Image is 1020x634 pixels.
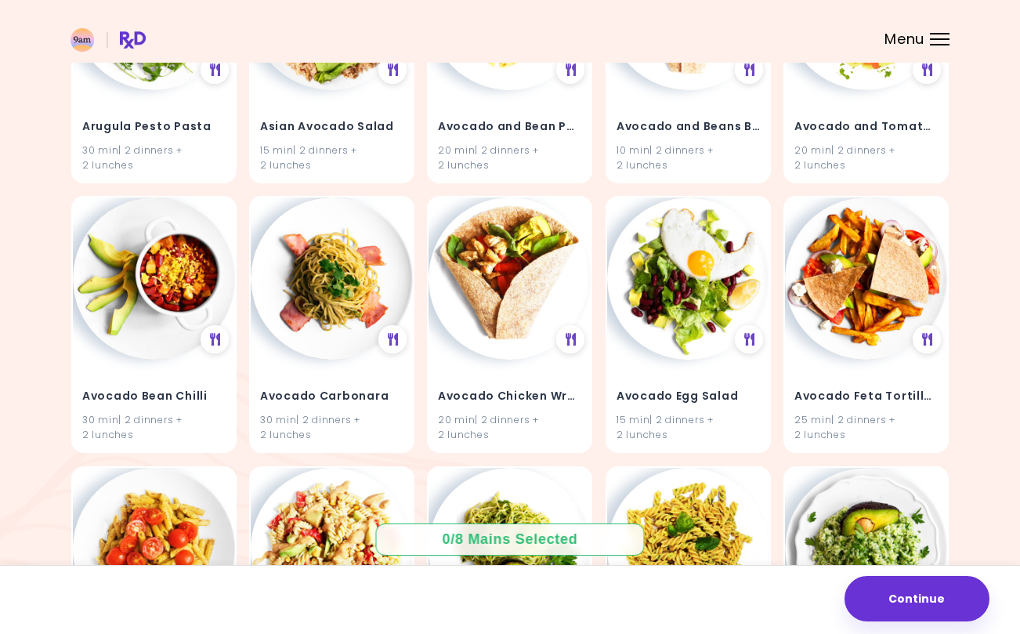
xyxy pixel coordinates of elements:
[82,384,226,409] h4: Avocado Bean Chilli
[557,326,585,354] div: See Meal Plan
[794,412,938,442] div: 25 min | 2 dinners + 2 lunches
[438,384,581,409] h4: Avocado Chicken Wrap
[735,326,763,354] div: See Meal Plan
[794,114,938,139] h4: Avocado and Tomato Pasta Salad
[260,412,403,442] div: 30 min | 2 dinners + 2 lunches
[378,326,407,354] div: See Meal Plan
[617,384,760,409] h4: Avocado Egg Salad
[617,412,760,442] div: 15 min | 2 dinners + 2 lunches
[617,143,760,172] div: 10 min | 2 dinners + 2 lunches
[82,143,226,172] div: 30 min | 2 dinners + 2 lunches
[82,114,226,139] h4: Arugula Pesto Pasta
[378,56,407,84] div: See Meal Plan
[913,326,941,354] div: See Meal Plan
[884,32,924,46] span: Menu
[438,412,581,442] div: 20 min | 2 dinners + 2 lunches
[71,28,146,52] img: RxDiet
[431,530,589,549] div: 0 / 8 Mains Selected
[438,114,581,139] h4: Avocado and Bean Pasta Salad
[617,114,760,139] h4: Avocado and Beans Burritos
[260,114,403,139] h4: Asian Avocado Salad
[794,384,938,409] h4: Avocado Feta Tortilla Club
[260,384,403,409] h4: Avocado Carbonara
[794,143,938,172] div: 20 min | 2 dinners + 2 lunches
[260,143,403,172] div: 15 min | 2 dinners + 2 lunches
[913,56,941,84] div: See Meal Plan
[845,576,989,621] button: Continue
[201,56,229,84] div: See Meal Plan
[438,143,581,172] div: 20 min | 2 dinners + 2 lunches
[557,56,585,84] div: See Meal Plan
[82,412,226,442] div: 30 min | 2 dinners + 2 lunches
[735,56,763,84] div: See Meal Plan
[201,326,229,354] div: See Meal Plan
